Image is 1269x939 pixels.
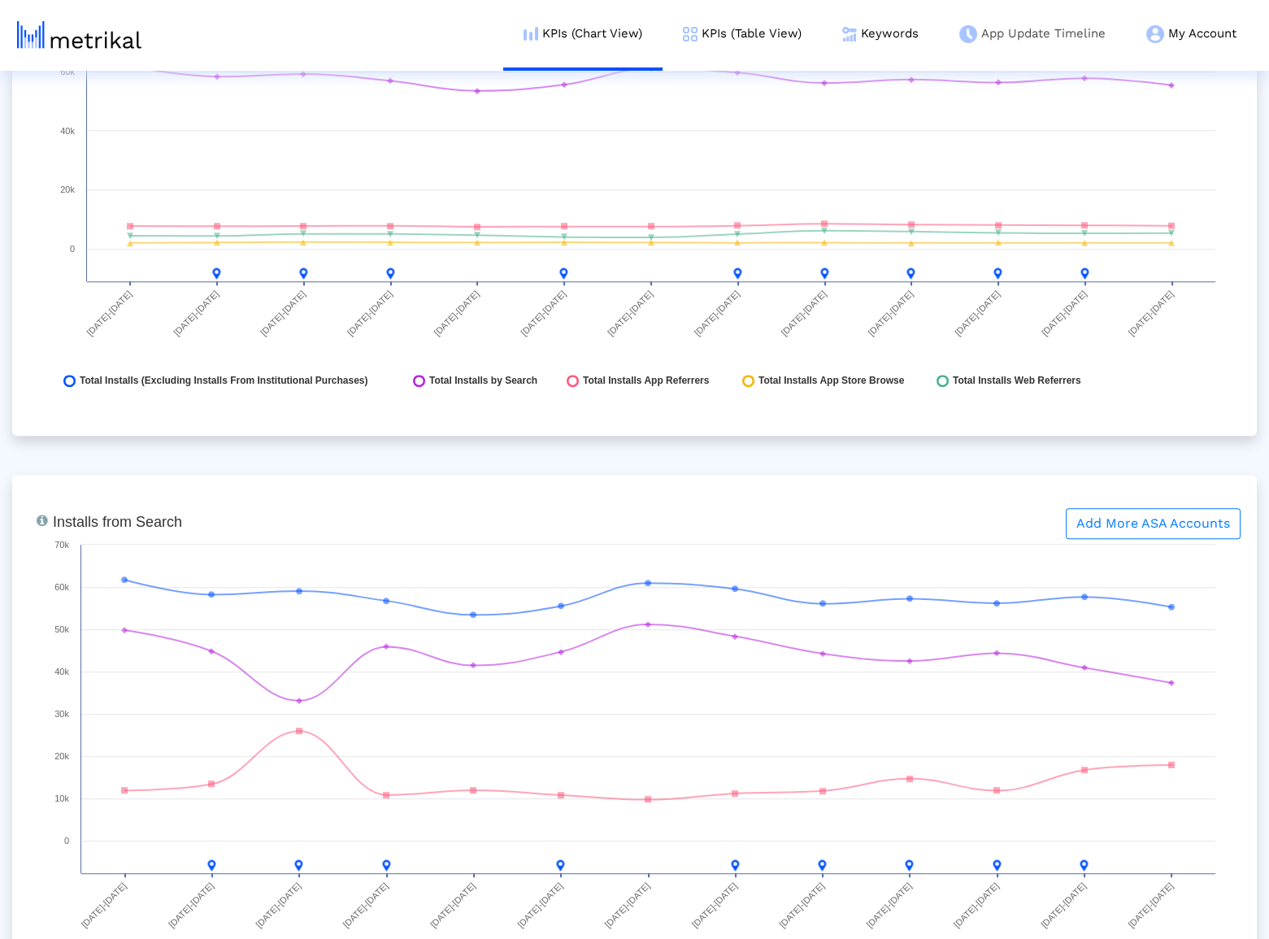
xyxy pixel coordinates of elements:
span: Total Installs App Referrers [583,375,709,387]
img: my-account-menu-icon.png [1146,25,1164,43]
text: [DATE]-[DATE] [519,289,567,337]
img: kpi-table-menu-icon.png [683,27,698,41]
text: 10k [54,793,69,803]
text: 40k [54,667,69,676]
text: [DATE]-[DATE] [1126,880,1175,929]
button: Add More ASA Accounts [1066,508,1241,539]
span: Total Installs App Store Browse [758,375,904,387]
text: [DATE]-[DATE] [432,289,480,337]
text: [DATE]-[DATE] [777,880,826,929]
text: [DATE]-[DATE] [1127,289,1176,337]
text: [DATE]-[DATE] [779,289,828,337]
span: Total Installs Web Referrers [953,375,1081,387]
text: [DATE]-[DATE] [952,880,1001,929]
text: [DATE]-[DATE] [172,289,220,337]
text: [DATE]-[DATE] [953,289,1002,337]
text: 70k [54,540,69,550]
text: [DATE]-[DATE] [259,289,307,337]
text: [DATE]-[DATE] [85,289,133,337]
text: [DATE]-[DATE] [693,289,741,337]
text: [DATE]-[DATE] [606,289,654,337]
text: 50k [54,624,69,634]
text: 40k [60,126,75,136]
text: 60k [54,582,69,592]
text: [DATE]-[DATE] [602,880,651,929]
text: 60k [60,67,75,76]
text: [DATE]-[DATE] [1039,880,1088,929]
span: Total Installs by Search [429,375,537,387]
text: [DATE]-[DATE] [345,289,394,337]
text: [DATE]-[DATE] [80,880,128,929]
text: [DATE]-[DATE] [254,880,302,929]
text: [DATE]-[DATE] [866,289,915,337]
text: 0 [64,836,69,846]
text: [DATE]-[DATE] [167,880,215,929]
text: [DATE]-[DATE] [690,880,739,929]
img: kpi-chart-menu-icon.png [524,27,538,41]
text: [DATE]-[DATE] [428,880,477,929]
text: 30k [54,709,69,719]
text: 0 [70,244,75,254]
tspan: Installs from Search [53,514,182,530]
text: [DATE]-[DATE] [864,880,913,929]
img: app-update-menu-icon.png [959,25,977,43]
img: keywords.png [842,27,857,41]
span: Total Installs (Excluding Installs From Institutional Purchases) [80,375,368,387]
text: [DATE]-[DATE] [1040,289,1089,337]
text: [DATE]-[DATE] [515,880,564,929]
img: metrical-logo-light.png [17,21,141,49]
text: [DATE]-[DATE] [341,880,390,929]
text: 20k [60,185,75,194]
text: 20k [54,751,69,761]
